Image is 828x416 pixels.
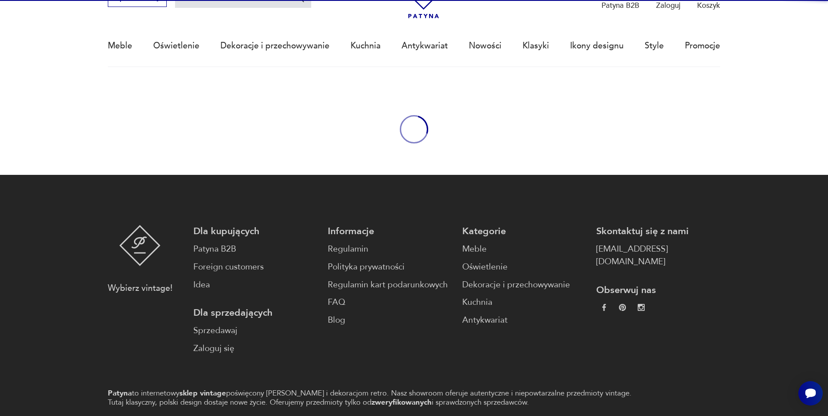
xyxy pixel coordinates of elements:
a: Meble [462,243,586,256]
a: Promocje [685,26,720,66]
p: Koszyk [697,0,720,10]
strong: sklep vintage [179,388,226,398]
p: Wybierz vintage! [108,282,172,295]
a: Polityka prywatności [328,261,452,273]
a: Regulamin kart podarunkowych [328,279,452,291]
img: Patyna - sklep z meblami i dekoracjami vintage [119,225,161,266]
a: Idea [193,279,317,291]
a: Sprzedawaj [193,324,317,337]
p: Informacje [328,225,452,238]
a: Klasyki [522,26,549,66]
a: Style [645,26,664,66]
a: Antykwariat [402,26,448,66]
a: Ikony designu [570,26,624,66]
p: Skontaktuj się z nami [596,225,720,238]
img: da9060093f698e4c3cedc1453eec5031.webp [601,304,608,311]
p: Obserwuj nas [596,284,720,297]
a: Dekoracje i przechowywanie [462,279,586,291]
p: Dla sprzedających [193,307,317,319]
a: Kuchnia [350,26,381,66]
p: Zaloguj [656,0,680,10]
a: Blog [328,314,452,327]
img: c2fd9cf7f39615d9d6839a72ae8e59e5.webp [638,304,645,311]
p: to internetowy poświęcony [PERSON_NAME] i dekoracjom retro. Nasz showroom oferuje autentyczne i n... [108,389,642,407]
p: Kategorie [462,225,586,238]
a: [EMAIL_ADDRESS][DOMAIN_NAME] [596,243,720,268]
p: Patyna B2B [601,0,639,10]
a: Kuchnia [462,296,586,309]
a: FAQ [328,296,452,309]
a: Patyna B2B [193,243,317,256]
a: Dekoracje i przechowywanie [220,26,330,66]
p: Dla kupujących [193,225,317,238]
a: Oświetlenie [153,26,199,66]
a: Foreign customers [193,261,317,273]
a: Oświetlenie [462,261,586,273]
img: 37d27d81a828e637adc9f9cb2e3d3a8a.webp [619,304,626,311]
strong: Patyna [108,388,132,398]
iframe: Smartsupp widget button [798,381,823,406]
a: Zaloguj się [193,342,317,355]
strong: zweryfikowanych [371,397,432,407]
a: Meble [108,26,132,66]
a: Nowości [469,26,502,66]
a: Antykwariat [462,314,586,327]
a: Regulamin [328,243,452,256]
